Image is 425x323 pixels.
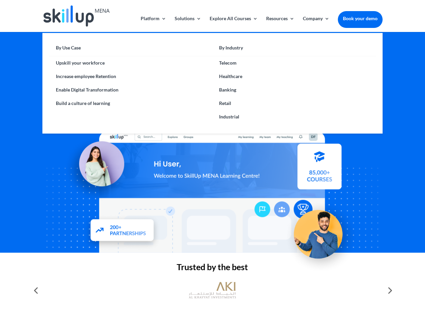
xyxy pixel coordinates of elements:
[297,146,342,192] img: Courses library - SkillUp MENA
[49,83,212,97] a: Enable Digital Transformation
[63,134,131,202] img: Learning Management Solution - SkillUp
[212,43,376,56] a: By Industry
[49,43,212,56] a: By Use Case
[42,263,382,275] h2: Trusted by the best
[175,16,201,32] a: Solutions
[212,56,376,70] a: Telecom
[49,70,212,83] a: Increase employee Retention
[212,83,376,97] a: Banking
[338,11,383,26] a: Book your demo
[212,70,376,83] a: Healthcare
[49,97,212,110] a: Build a culture of learning
[141,16,166,32] a: Platform
[303,16,329,32] a: Company
[210,16,258,32] a: Explore All Courses
[212,110,376,123] a: Industrial
[43,5,109,27] img: Skillup Mena
[266,16,294,32] a: Resources
[83,213,162,250] img: Partners - SkillUp Mena
[189,279,236,302] img: al khayyat investments logo
[284,196,359,271] img: Upskill your workforce - SkillUp
[49,56,212,70] a: Upskill your workforce
[212,97,376,110] a: Retail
